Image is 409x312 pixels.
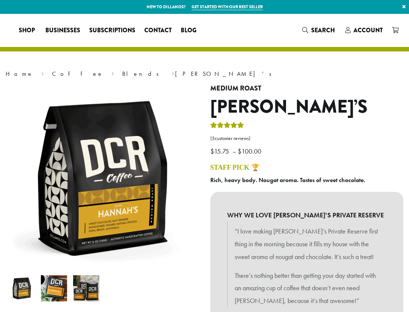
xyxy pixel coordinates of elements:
span: Search [311,26,335,35]
img: Hannah's [9,84,196,272]
span: – [232,147,236,155]
span: Shop [19,26,35,35]
nav: Breadcrumb [6,69,403,78]
a: Get started with our best seller [192,4,263,10]
img: Hannah's - Image 3 [73,275,99,301]
span: Subscriptions [89,26,135,35]
span: › [41,67,44,78]
a: Home [6,70,33,78]
div: Rated 5.00 out of 5 [210,121,244,132]
span: Account [354,26,383,35]
a: Coffee [52,70,103,78]
span: Blog [181,26,196,35]
img: Hannah's [9,275,35,301]
p: There’s nothing better than getting your day started with an amazing cup of coffee that doesn’t e... [235,269,379,307]
span: $ [210,147,214,155]
img: Hannah's - Image 2 [41,275,67,301]
span: › [111,67,114,78]
a: Blends [122,70,164,78]
span: Contact [144,26,172,35]
bdi: 15.75 [210,147,231,155]
a: Search [298,24,341,36]
a: Shop [14,24,41,36]
span: › [172,67,174,78]
span: 5 [212,135,215,142]
span: Businesses [45,26,80,35]
a: (5customer reviews) [210,135,404,142]
bdi: 100.00 [238,147,263,155]
span: $ [238,147,241,155]
h4: Medium Roast [210,84,404,93]
h1: [PERSON_NAME]’s [210,96,404,118]
b: WHY WE LOVE [PERSON_NAME]'S PRIVATE RESERVE [227,209,387,222]
b: Rich, heavy body. Nougat aroma. Tastes of sweet chocolate. [210,176,365,184]
a: STAFF PICK 🏆 [210,164,259,171]
p: “I love making [PERSON_NAME]’s Private Reserve first thing in the morning because it fills my hou... [235,225,379,263]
